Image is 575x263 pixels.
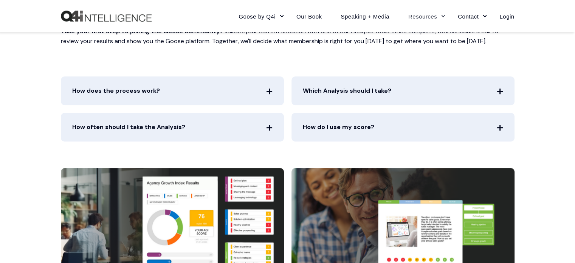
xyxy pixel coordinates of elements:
[406,169,575,263] iframe: Chat Widget
[61,11,152,22] a: Back to Home
[61,11,152,22] img: Q4intelligence, LLC logo
[291,113,515,142] span: How do I use my score?
[291,76,515,105] span: Which Analysis should I take?
[61,76,284,105] span: How does the process work?
[61,113,284,142] span: How often should I take the Analysis?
